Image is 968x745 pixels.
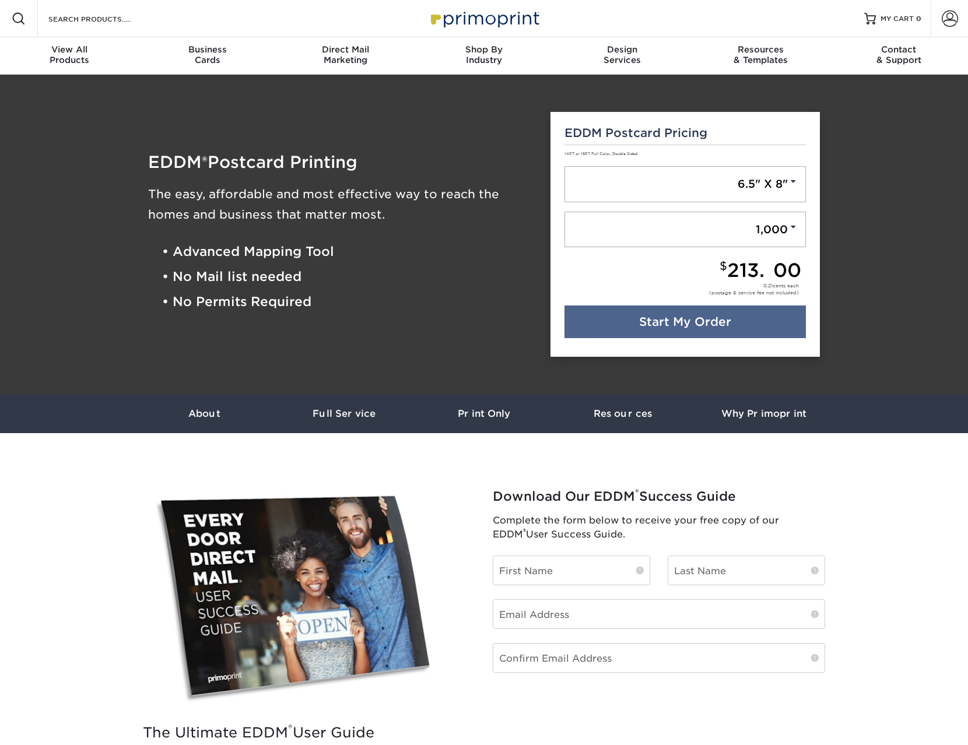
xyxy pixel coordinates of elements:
[763,283,773,289] span: 0.21
[47,12,161,26] input: SEARCH PRODUCTS.....
[288,722,293,735] sup: ®
[694,394,834,433] a: Why Primoprint
[493,687,649,727] iframe: reCAPTCHA
[830,37,968,75] a: Contact& Support
[414,394,554,433] a: Print Only
[554,394,694,433] a: Resources
[564,305,806,338] a: Start My Order
[134,394,274,433] a: About
[916,15,921,23] span: 0
[692,37,830,75] a: Resources& Templates
[709,282,799,296] div: cents each (postage & service fee not included)
[493,489,825,504] h2: Download Our EDDM Success Guide
[692,44,830,65] div: & Templates
[415,44,553,65] div: Industry
[143,725,456,742] h2: The Ultimate EDDM User Guide
[138,44,276,65] div: Cards
[143,486,456,713] img: EDDM Success Guide
[162,264,533,289] li: • No Mail list needed
[554,408,694,419] h3: Resources
[134,408,274,419] h3: About
[414,408,554,419] h3: Print Only
[148,184,533,225] h3: The easy, affordable and most effective way to reach the homes and business that matter most.
[727,259,801,282] span: 213.00
[274,394,414,433] a: Full Service
[138,44,276,55] span: Business
[415,44,553,55] span: Shop By
[564,212,806,248] a: 1,000
[720,259,727,273] small: $
[426,6,542,31] img: Primoprint
[415,37,553,75] a: Shop ByIndustry
[493,514,825,542] p: Complete the form below to receive your free copy of our EDDM User Success Guide.
[694,408,834,419] h3: Why Primoprint
[162,239,533,264] li: • Advanced Mapping Tool
[564,166,806,202] a: 6.5" X 8"
[553,37,692,75] a: DesignServices
[830,44,968,55] span: Contact
[553,44,692,55] span: Design
[274,408,414,419] h3: Full Service
[692,44,830,55] span: Resources
[162,290,533,315] li: • No Permits Required
[564,126,806,140] h5: EDDM Postcard Pricing
[881,14,914,24] span: MY CART
[564,152,637,156] small: 14PT or 16PT Full Color, Double Sided
[830,44,968,65] div: & Support
[202,153,208,170] span: ®
[148,154,533,170] h1: EDDM Postcard Printing
[138,37,276,75] a: BusinessCards
[276,37,415,75] a: Direct MailMarketing
[553,44,692,65] div: Services
[276,44,415,65] div: Marketing
[276,44,415,55] span: Direct Mail
[523,527,526,536] sup: ®
[635,487,639,498] sup: ®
